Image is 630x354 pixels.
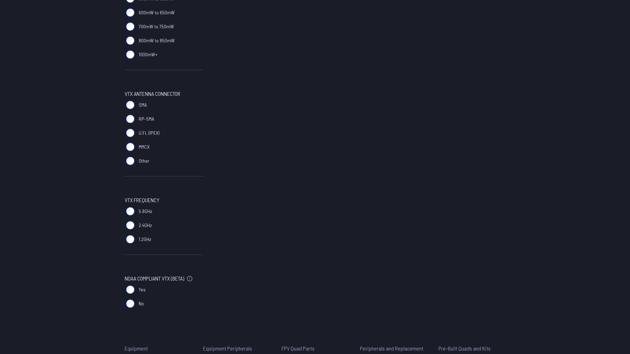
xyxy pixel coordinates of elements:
[139,236,151,243] span: 1.2GHz
[139,157,150,164] span: Other
[126,115,134,123] input: RP-SMA
[139,115,154,122] span: RP-SMA
[139,300,144,307] span: No
[125,274,184,283] span: NDAA Compliant VTX (Beta)
[139,208,152,215] span: 5.8GHz
[139,222,152,229] span: 2.4GHz
[126,36,134,45] input: 800mW to 850mW
[126,207,134,215] input: 5.8GHz
[282,344,349,353] p: FPV Quad Parts
[126,101,134,109] input: SMA
[126,299,134,308] input: No
[126,143,134,151] input: MMCX
[125,344,192,353] p: Equipment
[139,101,147,108] span: SMA
[126,22,134,31] input: 700mW to 750mW
[139,51,158,58] span: 1000mW+
[126,285,134,294] input: Yes
[125,196,159,204] span: VTX Frequency
[126,235,134,243] input: 1.2GHz
[139,37,175,44] span: 800mW to 850mW
[203,344,270,353] p: Equipment Peripherals
[139,143,150,150] span: MMCX
[139,129,159,136] span: U.FL (IPEX)
[126,221,134,229] input: 2.4GHz
[438,344,506,353] p: Pre-Built Quads and Kits
[126,157,134,165] input: Other
[126,50,134,59] input: 1000mW+
[139,23,174,30] span: 700mW to 750mW
[126,8,134,17] input: 600mW to 650mW
[139,9,175,16] span: 600mW to 650mW
[125,90,180,98] span: VTX Antenna Connector
[139,286,146,293] span: Yes
[126,129,134,137] input: U.FL (IPEX)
